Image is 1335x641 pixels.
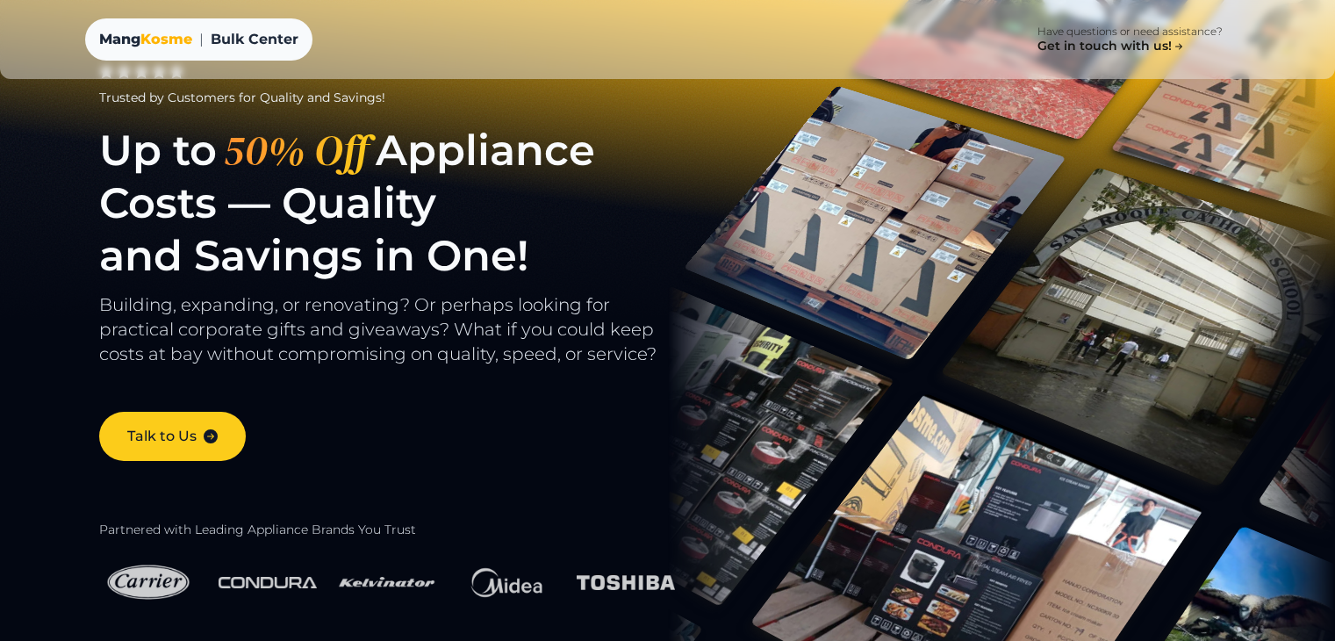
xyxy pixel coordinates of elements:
h1: Up to Appliance Costs — Quality and Savings in One! [99,124,707,282]
a: Talk to Us [99,412,246,461]
p: Building, expanding, or renovating? Or perhaps looking for practical corporate gifts and giveaway... [99,292,707,384]
h4: Get in touch with us! [1037,39,1186,54]
img: Kelvinator Logo [338,552,436,613]
h2: Partnered with Leading Appliance Brands You Trust [99,522,707,538]
span: | [199,29,204,50]
a: MangKosme [99,29,192,50]
div: Mang [99,29,192,50]
span: Kosme [140,31,192,47]
div: Trusted by Customers for Quality and Savings! [99,89,707,106]
a: Have questions or need assistance? Get in touch with us! [1009,14,1251,65]
img: Toshiba Logo [577,565,675,601]
p: Have questions or need assistance? [1037,25,1223,39]
img: Midea Logo [457,551,556,613]
img: Carrier Logo [99,552,197,613]
span: Bulk Center [211,29,298,50]
img: Condura Logo [219,566,317,598]
span: 50% Off [217,124,376,176]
